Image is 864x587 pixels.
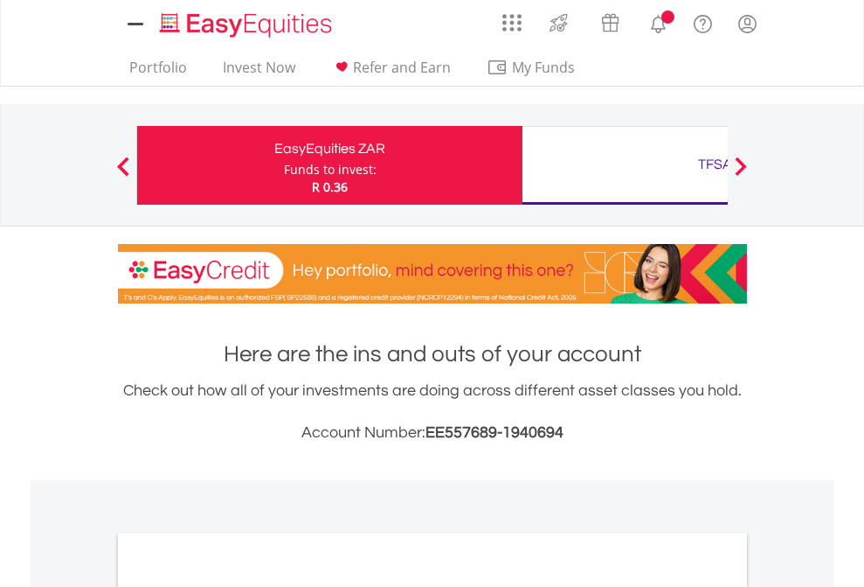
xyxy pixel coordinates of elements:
div: Funds to invest: [284,161,377,178]
a: Refer and Earn [324,59,458,86]
img: grid-menu-icon.svg [502,13,522,32]
a: Notifications [636,4,681,39]
h1: Here are the ins and outs of your account [118,339,747,370]
a: FAQ's and Support [681,4,725,39]
img: EasyEquities_Logo.png [156,10,339,39]
img: thrive-v2.svg [544,9,573,37]
span: Refer and Earn [353,58,451,77]
a: Portfolio [122,59,194,86]
div: Check out how all of your investments are doing across different asset classes you hold. [118,379,747,445]
a: My Profile [725,4,770,43]
button: Previous [106,165,141,183]
img: vouchers-v2.svg [596,9,625,37]
img: EasyCredit Promotion Banner [118,244,747,304]
div: EasyEquities ZAR [148,136,512,161]
a: AppsGrid [491,4,533,32]
h3: Account Number: [118,421,747,445]
span: R 0.36 [312,178,348,195]
a: Vouchers [584,4,636,37]
a: Home page [153,4,339,39]
a: Invest Now [216,59,302,86]
button: Next [723,165,758,183]
span: My Funds [487,56,601,79]
span: EE557689-1940694 [425,424,563,441]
